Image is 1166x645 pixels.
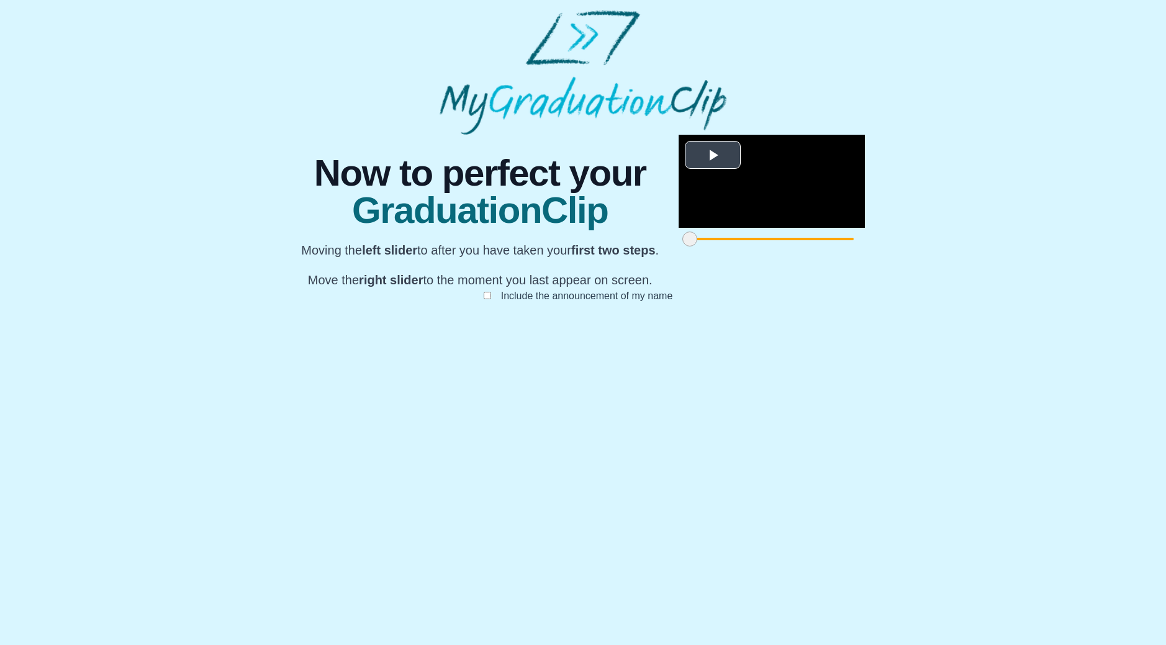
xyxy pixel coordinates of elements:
[301,155,659,192] span: Now to perfect your
[685,141,741,169] button: Play Video
[301,241,659,259] p: Moving the to after you have taken your .
[301,192,659,229] span: GraduationClip
[571,243,656,257] b: first two steps
[491,286,683,306] label: Include the announcement of my name
[679,135,865,228] div: Video Player
[359,273,423,287] b: right slider
[301,271,659,289] p: Move the to the moment you last appear on screen.
[362,243,417,257] b: left slider
[440,10,726,135] img: MyGraduationClip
